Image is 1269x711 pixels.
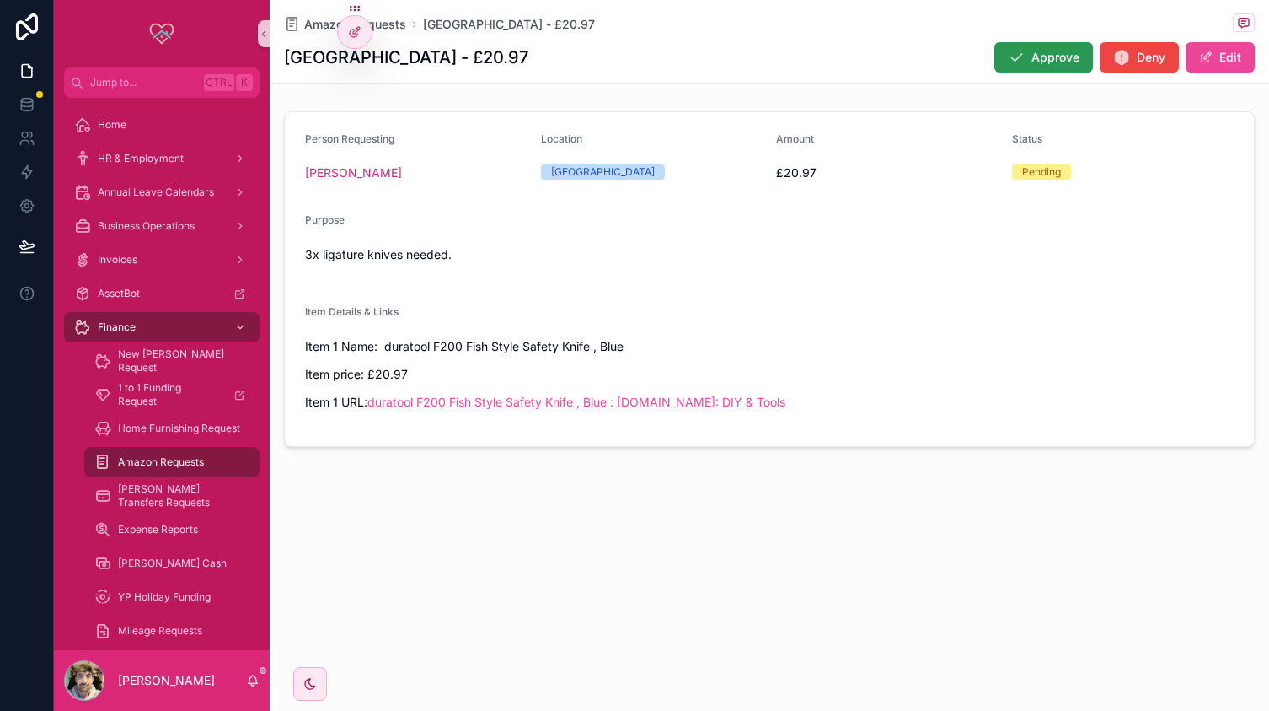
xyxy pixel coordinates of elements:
[1186,42,1255,73] button: Edit
[118,381,220,408] span: 1 to 1 Funding Request
[118,624,202,638] span: Mileage Requests
[1031,49,1079,66] span: Approve
[1022,164,1061,180] div: Pending
[305,245,1234,263] p: 3x ligature knives needed.
[98,219,195,233] span: Business Operations
[84,413,260,444] a: Home Furnishing Request
[98,186,214,199] span: Annual Leave Calendars
[98,287,140,300] span: AssetBot
[118,523,198,536] span: Expense Reports
[118,455,204,469] span: Amazon Requests
[118,422,240,435] span: Home Furnishing Request
[204,74,234,91] span: Ctrl
[305,213,345,226] span: Purpose
[305,305,399,318] span: Item Details & Links
[776,164,999,181] span: £20.97
[64,312,260,342] a: Finance
[84,548,260,579] a: [PERSON_NAME] Cash
[54,98,270,650] div: scrollable content
[90,76,197,89] span: Jump to...
[98,152,184,165] span: HR & Employment
[118,590,211,604] span: YP Holiday Funding
[84,380,260,410] a: 1 to 1 Funding Request
[305,132,394,145] span: Person Requesting
[64,110,260,140] a: Home
[1012,132,1042,145] span: Status
[994,42,1093,73] button: Approve
[118,347,243,374] span: New [PERSON_NAME] Request
[367,395,785,409] a: duratool F200 Fish Style Safety Knife , Blue : [DOMAIN_NAME]: DIY & Tools
[284,16,406,33] a: Amazon Requests
[64,245,260,275] a: Invoices
[64,177,260,207] a: Annual Leave Calendars
[305,337,1234,355] p: Item 1 Name: duratool F200 Fish Style Safety Knife , Blue
[118,557,227,570] span: [PERSON_NAME] Cash
[148,20,175,47] img: App logo
[84,346,260,376] a: New [PERSON_NAME] Request
[238,76,251,89] span: K
[423,16,595,33] a: [GEOGRAPHIC_DATA] - £20.97
[1137,49,1165,66] span: Deny
[84,447,260,477] a: Amazon Requests
[84,481,260,511] a: [PERSON_NAME] Transfers Requests
[64,143,260,174] a: HR & Employment
[64,278,260,309] a: AssetBot
[305,164,402,181] a: [PERSON_NAME]
[118,672,215,689] p: [PERSON_NAME]
[64,211,260,241] a: Business Operations
[98,118,126,132] span: Home
[84,616,260,646] a: Mileage Requests
[551,164,655,180] div: [GEOGRAPHIC_DATA]
[118,482,243,509] span: [PERSON_NAME] Transfers Requests
[84,514,260,545] a: Expense Reports
[84,582,260,612] a: YP Holiday Funding
[64,67,260,98] button: Jump to...CtrlK
[541,132,582,145] span: Location
[98,253,137,267] span: Invoices
[776,132,814,145] span: Amount
[305,365,1234,383] p: Item price: £20.97
[304,16,406,33] span: Amazon Requests
[284,46,528,69] h1: [GEOGRAPHIC_DATA] - £20.97
[98,320,136,334] span: Finance
[1100,42,1179,73] button: Deny
[305,393,1234,411] p: Item 1 URL:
